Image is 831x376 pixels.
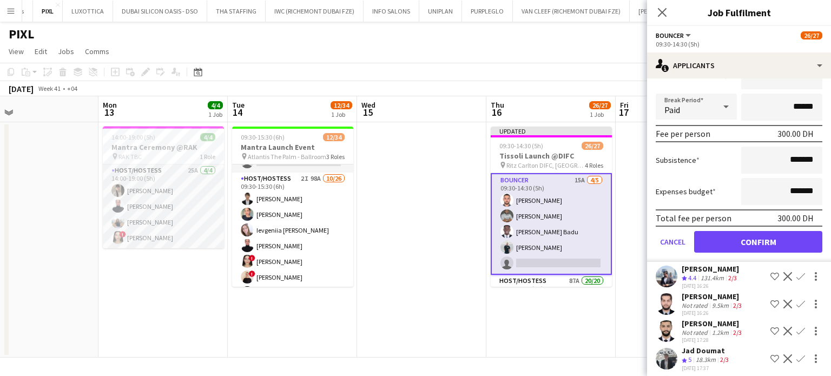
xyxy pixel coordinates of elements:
span: ! [120,231,126,238]
span: 5 [688,355,691,364]
span: 13 [101,106,117,118]
app-card-role: Bouncer15A4/509:30-14:30 (5h)[PERSON_NAME][PERSON_NAME][PERSON_NAME] Badu[PERSON_NAME] [491,173,612,275]
div: [PERSON_NAME] [682,264,739,274]
app-job-card: 14:00-19:00 (5h)4/4Mantra Ceremony @RAK RAK TBC1 RoleHost/Hostess25A4/414:00-19:00 (5h)[PERSON_NA... [103,127,224,248]
app-skills-label: 2/3 [720,355,729,364]
button: LUXOTTICA [63,1,113,22]
button: INFO SALONS [364,1,419,22]
div: 131.4km [698,274,726,283]
div: 9.5km [710,301,731,309]
button: [PERSON_NAME] [630,1,694,22]
span: 4/4 [200,133,215,141]
span: Mon [103,100,117,110]
a: Jobs [54,44,78,58]
span: 4 Roles [585,161,603,169]
div: [PERSON_NAME] [682,292,744,301]
div: Applicants [647,52,831,78]
app-skills-label: 2/3 [733,301,742,309]
span: 12/34 [323,133,345,141]
div: 1 Job [208,110,222,118]
button: PIXL [33,1,63,22]
span: 14 [230,106,245,118]
app-skills-label: 2/3 [728,274,737,282]
h1: PIXL [9,26,34,42]
span: 16 [489,106,504,118]
div: 1 Job [331,110,352,118]
span: Tue [232,100,245,110]
span: RAK TBC [118,153,142,161]
span: Comms [85,47,109,56]
span: Paid [664,104,680,115]
app-job-card: Updated09:30-14:30 (5h)26/27Tissoli Launch @DIFC Ritz Carlton DIFC, [GEOGRAPHIC_DATA]4 RolesBounc... [491,127,612,287]
span: 26/27 [801,31,822,39]
span: ! [249,255,255,261]
span: 09:30-15:30 (6h) [241,133,285,141]
div: [PERSON_NAME] [682,319,744,328]
button: PURPLEGLO [462,1,513,22]
button: Cancel [656,231,690,253]
span: 15 [360,106,375,118]
label: Expenses budget [656,187,716,196]
div: Not rated [682,328,710,337]
label: Subsistence [656,155,700,165]
span: Fri [620,100,629,110]
div: Fee per person [656,128,710,139]
span: Thu [491,100,504,110]
h3: Mantra Ceremony @RAK [103,142,224,152]
div: [DATE] 17:28 [682,337,744,344]
span: Edit [35,47,47,56]
div: Jad Doumat [682,346,731,355]
button: UNIPLAN [419,1,462,22]
span: 26/27 [589,101,611,109]
div: [DATE] 16:26 [682,282,739,289]
div: 18.3km [694,355,718,365]
button: Bouncer [656,31,692,39]
span: 4/4 [208,101,223,109]
div: 1.2km [710,328,731,337]
span: 17 [618,106,629,118]
span: Atlantis The Palm - Ballroom [248,153,326,161]
span: ! [249,271,255,277]
button: Confirm [694,231,822,253]
app-job-card: 09:30-15:30 (6h)12/34Mantra Launch Event Atlantis The Palm - Ballroom3 Roles Host/Hostess2I98A10/... [232,127,353,287]
span: 14:00-19:00 (5h) [111,133,155,141]
span: Jobs [58,47,74,56]
span: 4.4 [688,274,696,282]
h3: Tissoli Launch @DIFC [491,151,612,161]
app-skills-label: 2/3 [733,328,742,337]
a: View [4,44,28,58]
h3: Job Fulfilment [647,5,831,19]
div: [DATE] [9,83,34,94]
div: Not rated [682,301,710,309]
span: 09:30-14:30 (5h) [499,142,543,150]
span: Wed [361,100,375,110]
a: Comms [81,44,114,58]
div: 300.00 DH [777,128,814,139]
div: [DATE] 16:26 [682,309,744,316]
app-card-role: Host/Hostess25A4/414:00-19:00 (5h)[PERSON_NAME][PERSON_NAME][PERSON_NAME]![PERSON_NAME] [103,164,224,248]
span: Bouncer [656,31,684,39]
span: Week 41 [36,84,63,93]
h3: Mantra Launch Event [232,142,353,152]
div: 09:30-14:30 (5h) [656,40,822,48]
button: THA STAFFING [207,1,266,22]
a: Edit [30,44,51,58]
div: +04 [67,84,77,93]
span: View [9,47,24,56]
div: Total fee per person [656,213,731,223]
div: [DATE] 17:37 [682,365,731,372]
button: IWC (RICHEMONT DUBAI FZE) [266,1,364,22]
button: VAN CLEEF (RICHEMONT DUBAI FZE) [513,1,630,22]
span: 3 Roles [326,153,345,161]
div: 300.00 DH [777,213,814,223]
div: Updated [491,127,612,135]
span: 12/34 [331,101,352,109]
button: DUBAI SILICON OASIS - DSO [113,1,207,22]
span: 1 Role [200,153,215,161]
span: 26/27 [582,142,603,150]
span: Ritz Carlton DIFC, [GEOGRAPHIC_DATA] [506,161,585,169]
div: 1 Job [590,110,610,118]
